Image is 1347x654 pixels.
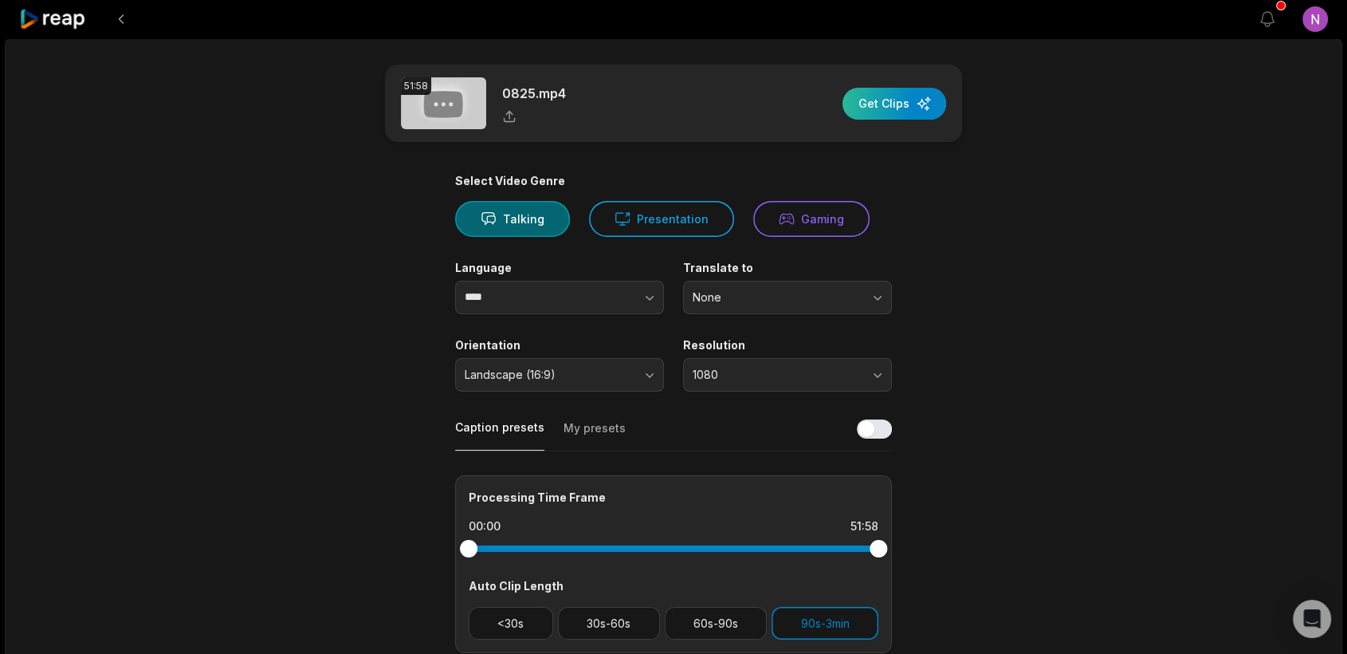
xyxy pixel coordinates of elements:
[1293,600,1331,638] div: Open Intercom Messenger
[683,358,892,392] button: 1080
[465,368,632,382] span: Landscape (16:9)
[455,420,544,451] button: Caption presets
[455,338,664,353] label: Orientation
[683,281,892,314] button: None
[772,607,878,640] button: 90s-3min
[502,84,566,103] p: 0825.mp4
[455,358,664,392] button: Landscape (16:9)
[469,607,553,640] button: <30s
[469,489,878,506] div: Processing Time Frame
[564,420,626,451] button: My presets
[693,368,860,382] span: 1080
[469,518,501,534] div: 00:00
[683,338,892,353] label: Resolution
[850,518,878,534] div: 51:58
[455,174,892,188] div: Select Video Genre
[753,201,870,237] button: Gaming
[665,607,768,640] button: 60s-90s
[455,201,570,237] button: Talking
[589,201,734,237] button: Presentation
[842,88,946,120] button: Get Clips
[455,261,664,275] label: Language
[558,607,660,640] button: 30s-60s
[693,290,860,305] span: None
[469,577,878,594] div: Auto Clip Length
[683,261,892,275] label: Translate to
[401,77,431,95] div: 51:58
